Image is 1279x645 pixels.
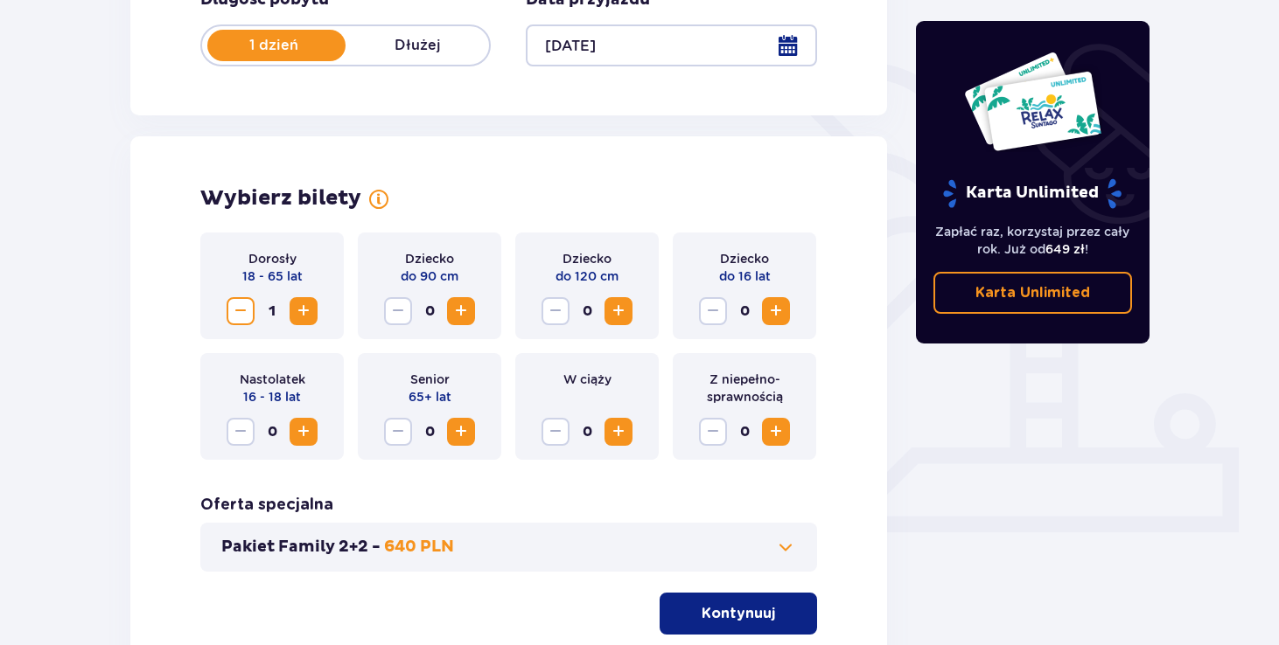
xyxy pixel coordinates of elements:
span: 0 [416,297,444,325]
p: Wybierz bilety [200,185,361,212]
p: 16 - 18 lat [243,388,301,406]
button: Increase [762,418,790,446]
p: 65+ lat [409,388,451,406]
p: W ciąży [563,371,612,388]
p: do 120 cm [556,267,619,285]
button: Increase [290,297,318,325]
button: Increase [762,297,790,325]
button: Decrease [227,297,255,325]
p: 640 PLN [384,537,454,558]
button: Increase [605,297,633,325]
span: 649 zł [1045,242,1085,256]
p: do 90 cm [401,267,458,285]
p: Oferta specjalna [200,495,333,516]
span: 0 [730,418,758,446]
button: Decrease [542,418,570,446]
p: Nastolatek [240,371,305,388]
span: 1 [258,297,286,325]
span: 0 [730,297,758,325]
p: Zapłać raz, korzystaj przez cały rok. Już od ! [933,223,1133,258]
p: Dziecko [563,250,612,267]
button: Kontynuuj [660,593,817,635]
span: 0 [416,418,444,446]
span: 0 [258,418,286,446]
p: Kontynuuj [702,604,775,623]
button: Increase [447,297,475,325]
p: 1 dzień [202,36,346,55]
p: Dziecko [405,250,454,267]
button: Pakiet Family 2+2 -640 PLN [221,537,796,558]
button: Decrease [542,297,570,325]
button: Decrease [384,297,412,325]
span: 0 [573,418,601,446]
p: Dorosły [248,250,297,267]
p: Karta Unlimited [975,283,1090,302]
button: Increase [605,418,633,446]
p: do 16 lat [719,267,771,285]
p: Pakiet Family 2+2 - [221,537,381,558]
p: Senior [410,371,450,388]
p: Karta Unlimited [941,178,1123,209]
p: Dłużej [346,36,489,55]
p: 18 - 65 lat [242,267,303,285]
button: Decrease [227,418,255,446]
a: Karta Unlimited [933,272,1133,314]
button: Decrease [699,297,727,325]
button: Decrease [384,418,412,446]
button: Increase [447,418,475,446]
p: Z niepełno­sprawnością [687,371,802,406]
button: Decrease [699,418,727,446]
span: 0 [573,297,601,325]
button: Increase [290,418,318,446]
p: Dziecko [720,250,769,267]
